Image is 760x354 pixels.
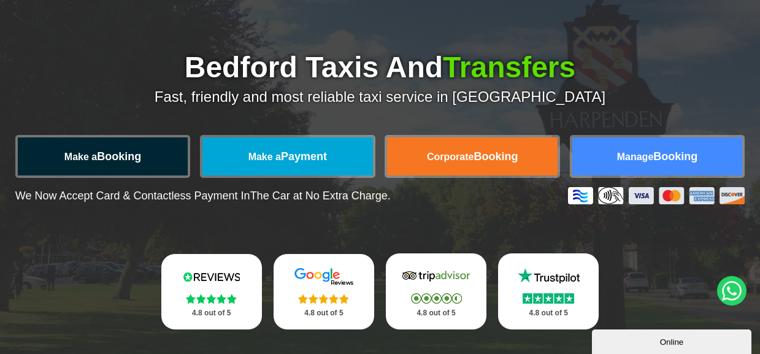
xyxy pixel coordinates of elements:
[387,137,557,175] a: CorporateBooking
[298,294,349,304] img: Stars
[202,137,372,175] a: Make aPayment
[427,152,474,162] span: Corporate
[18,137,188,175] a: Make aBooking
[399,267,473,285] img: Tripadvisor
[287,306,361,321] p: 4.8 out of 5
[572,137,742,175] a: ManageBooking
[15,53,745,82] h1: Bedford Taxis And
[568,187,745,204] img: Credit And Debit Cards
[443,51,575,83] span: Transfers
[399,306,473,321] p: 4.8 out of 5
[64,152,97,162] span: Make a
[523,293,574,304] img: Stars
[161,254,262,329] a: Reviews.io Stars 4.8 out of 5
[175,306,248,321] p: 4.8 out of 5
[250,190,391,202] span: The Car at No Extra Charge.
[617,152,654,162] span: Manage
[411,293,462,304] img: Stars
[186,294,237,304] img: Stars
[512,267,585,285] img: Trustpilot
[287,267,361,286] img: Google
[592,327,754,354] iframe: chat widget
[274,254,374,329] a: Google Stars 4.8 out of 5
[498,253,599,329] a: Trustpilot Stars 4.8 out of 5
[175,267,248,286] img: Reviews.io
[386,253,486,329] a: Tripadvisor Stars 4.8 out of 5
[15,190,391,202] p: We Now Accept Card & Contactless Payment In
[15,88,745,106] p: Fast, friendly and most reliable taxi service in [GEOGRAPHIC_DATA]
[512,306,585,321] p: 4.8 out of 5
[248,152,281,162] span: Make a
